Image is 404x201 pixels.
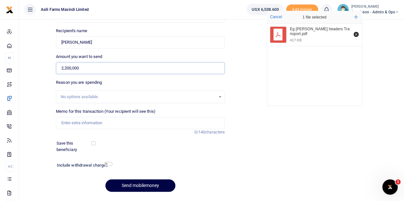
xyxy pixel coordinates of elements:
[6,6,13,14] img: logo-small
[56,28,87,34] label: Recipient's name
[57,140,93,153] label: Save this beneficiary
[286,4,318,15] li: Toup your wallet
[56,36,225,48] input: Loading name...
[382,179,398,195] iframe: Intercom live chat
[290,27,350,37] div: Eg owen headers Transport.pdf
[395,179,400,184] span: 1
[61,94,216,100] div: No options available.
[287,11,342,24] div: 1 file selected
[205,130,225,134] span: characters
[5,161,14,172] li: Ac
[56,117,225,129] input: Enter extra information
[267,11,362,106] div: File Uploader
[268,13,284,21] button: Cancel
[251,6,278,13] span: UGX 6,538,603
[286,4,318,15] span: Add money
[105,179,175,192] button: Send mobilemoney
[56,79,102,86] label: Reason you are spending
[38,7,91,12] span: Asili Farms Masindi Limited
[351,12,361,22] button: Add more files
[6,7,13,12] a: logo-small logo-large logo-large
[337,4,349,15] img: profile-user
[194,130,205,134] span: 0/140
[351,9,399,15] span: Amatheon - Admin & Ops
[351,4,399,10] small: [PERSON_NAME]
[353,31,360,38] button: Remove file
[337,4,399,15] a: profile-user [PERSON_NAME] Amatheon - Admin & Ops
[56,108,156,115] label: Memo for this transaction (Your recipient will see this)
[247,4,283,15] a: UGX 6,538,603
[56,54,102,60] label: Amount you want to send
[286,7,318,11] a: Add money
[56,62,225,74] input: UGX
[57,163,110,168] h6: Include withdrawal charges
[290,38,302,42] div: 417 KB
[5,53,14,63] li: M
[244,4,286,15] li: Wallet ballance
